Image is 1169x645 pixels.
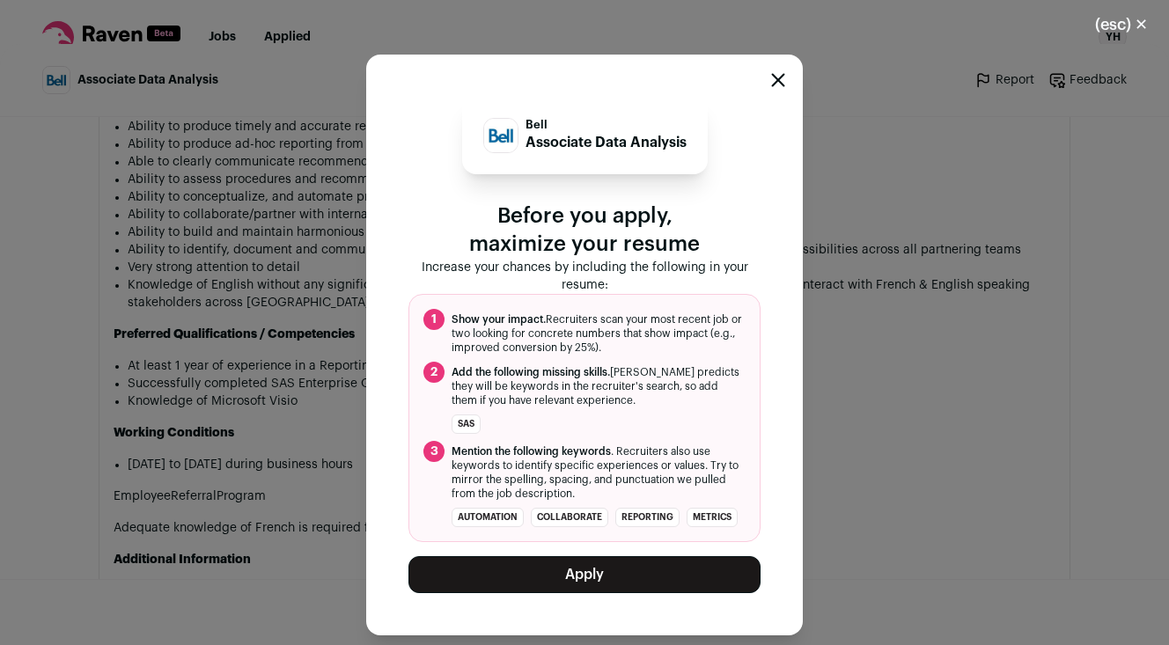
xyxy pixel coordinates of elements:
[452,444,746,501] span: . Recruiters also use keywords to identify specific experiences or values. Try to mirror the spel...
[526,118,687,132] p: Bell
[423,309,445,330] span: 1
[452,414,481,434] li: SAS
[452,365,746,407] span: [PERSON_NAME] predicts they will be keywords in the recruiter's search, so add them if you have r...
[423,441,445,462] span: 3
[531,508,608,527] li: collaborate
[452,446,611,457] span: Mention the following keywords
[452,508,524,527] li: automation
[771,73,785,87] button: Close modal
[452,312,746,355] span: Recruiters scan your most recent job or two looking for concrete numbers that show impact (e.g., ...
[452,314,546,325] span: Show your impact.
[423,362,445,383] span: 2
[452,367,610,377] span: Add the following missing skills.
[408,556,761,593] button: Apply
[408,202,761,259] p: Before you apply, maximize your resume
[484,119,518,152] img: 09e7aeeb150481e90f8a06f512141120f7a1e44ab73635dcd7acd147f0bbe06f.jpg
[1074,5,1169,44] button: Close modal
[408,259,761,294] p: Increase your chances by including the following in your resume:
[615,508,680,527] li: reporting
[526,132,687,153] p: Associate Data Analysis
[687,508,738,527] li: metrics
